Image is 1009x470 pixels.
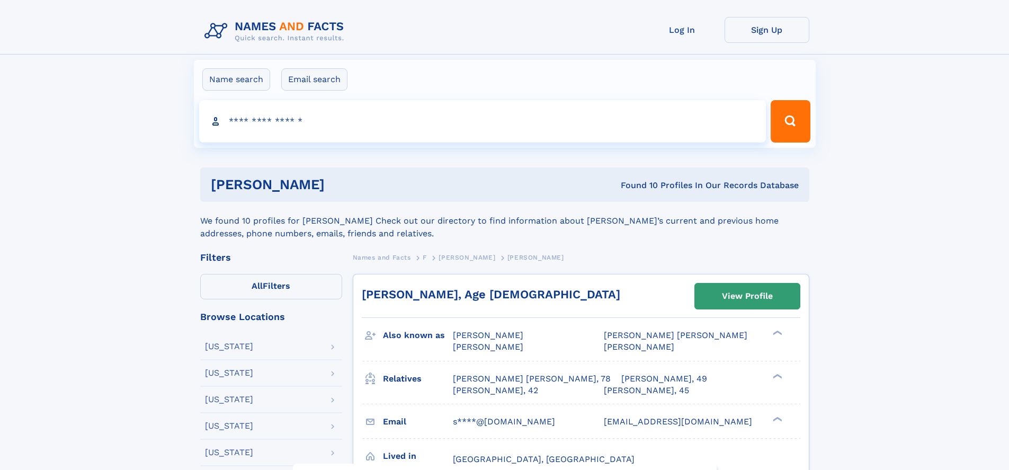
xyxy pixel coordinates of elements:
img: Logo Names and Facts [200,17,353,46]
label: Email search [281,68,347,91]
div: View Profile [722,284,773,308]
a: [PERSON_NAME] [PERSON_NAME], 78 [453,373,611,385]
button: Search Button [771,100,810,143]
label: Filters [200,274,342,299]
span: F [423,254,427,261]
span: [GEOGRAPHIC_DATA], [GEOGRAPHIC_DATA] [453,454,635,464]
div: Found 10 Profiles In Our Records Database [472,180,799,191]
div: ❯ [770,373,783,379]
h1: [PERSON_NAME] [211,178,473,191]
h3: Relatives [383,370,453,388]
input: search input [199,100,766,143]
div: ❯ [770,415,783,422]
span: [PERSON_NAME] [604,342,674,352]
h3: Lived in [383,447,453,465]
h3: Also known as [383,326,453,344]
div: [US_STATE] [205,369,253,377]
span: [PERSON_NAME] [PERSON_NAME] [604,330,747,340]
span: [PERSON_NAME] [439,254,495,261]
div: [US_STATE] [205,448,253,457]
a: [PERSON_NAME], 42 [453,385,538,396]
a: Log In [640,17,725,43]
a: [PERSON_NAME], Age [DEMOGRAPHIC_DATA] [362,288,620,301]
label: Name search [202,68,270,91]
a: [PERSON_NAME], 49 [621,373,707,385]
a: [PERSON_NAME], 45 [604,385,689,396]
a: Names and Facts [353,251,411,264]
div: [US_STATE] [205,342,253,351]
a: View Profile [695,283,800,309]
a: F [423,251,427,264]
span: [PERSON_NAME] [453,330,523,340]
div: We found 10 profiles for [PERSON_NAME] Check out our directory to find information about [PERSON_... [200,202,809,240]
div: [US_STATE] [205,395,253,404]
span: [PERSON_NAME] [453,342,523,352]
div: Filters [200,253,342,262]
div: [US_STATE] [205,422,253,430]
div: ❯ [770,330,783,336]
span: All [252,281,263,291]
span: [EMAIL_ADDRESS][DOMAIN_NAME] [604,416,752,427]
a: Sign Up [725,17,809,43]
h3: Email [383,413,453,431]
a: [PERSON_NAME] [439,251,495,264]
div: Browse Locations [200,312,342,322]
span: [PERSON_NAME] [507,254,564,261]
